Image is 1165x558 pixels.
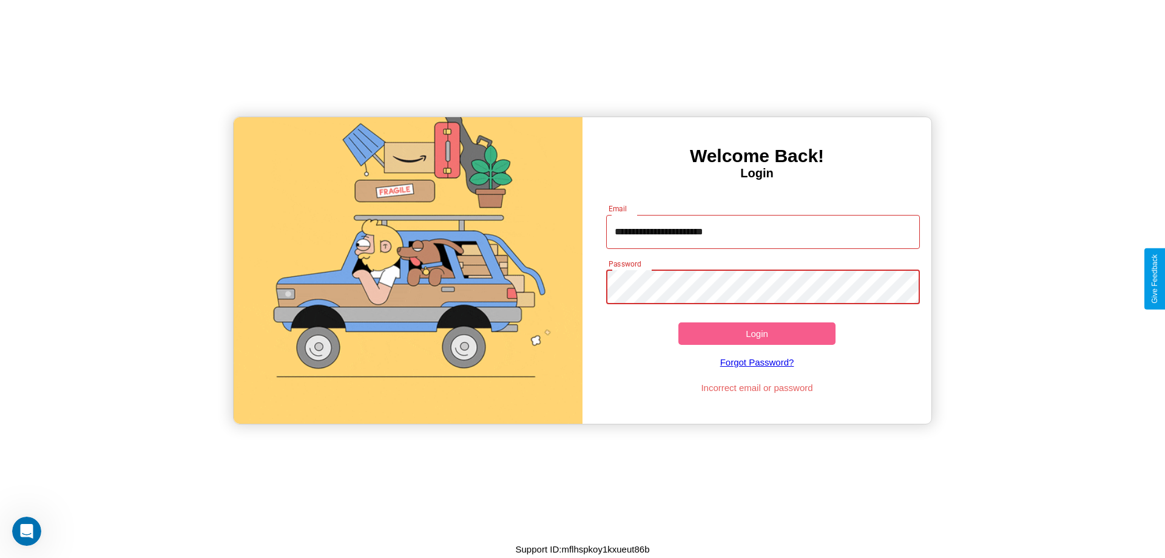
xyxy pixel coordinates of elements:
h3: Welcome Back! [582,146,931,166]
button: Login [678,322,836,345]
a: Forgot Password? [600,345,914,379]
div: Give Feedback [1150,254,1159,304]
p: Incorrect email or password [600,379,914,396]
h4: Login [582,166,931,180]
img: gif [234,117,582,424]
p: Support ID: mflhspkoy1kxueut86b [516,541,650,557]
label: Email [609,203,627,214]
label: Password [609,259,641,269]
iframe: Intercom live chat [12,517,41,546]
